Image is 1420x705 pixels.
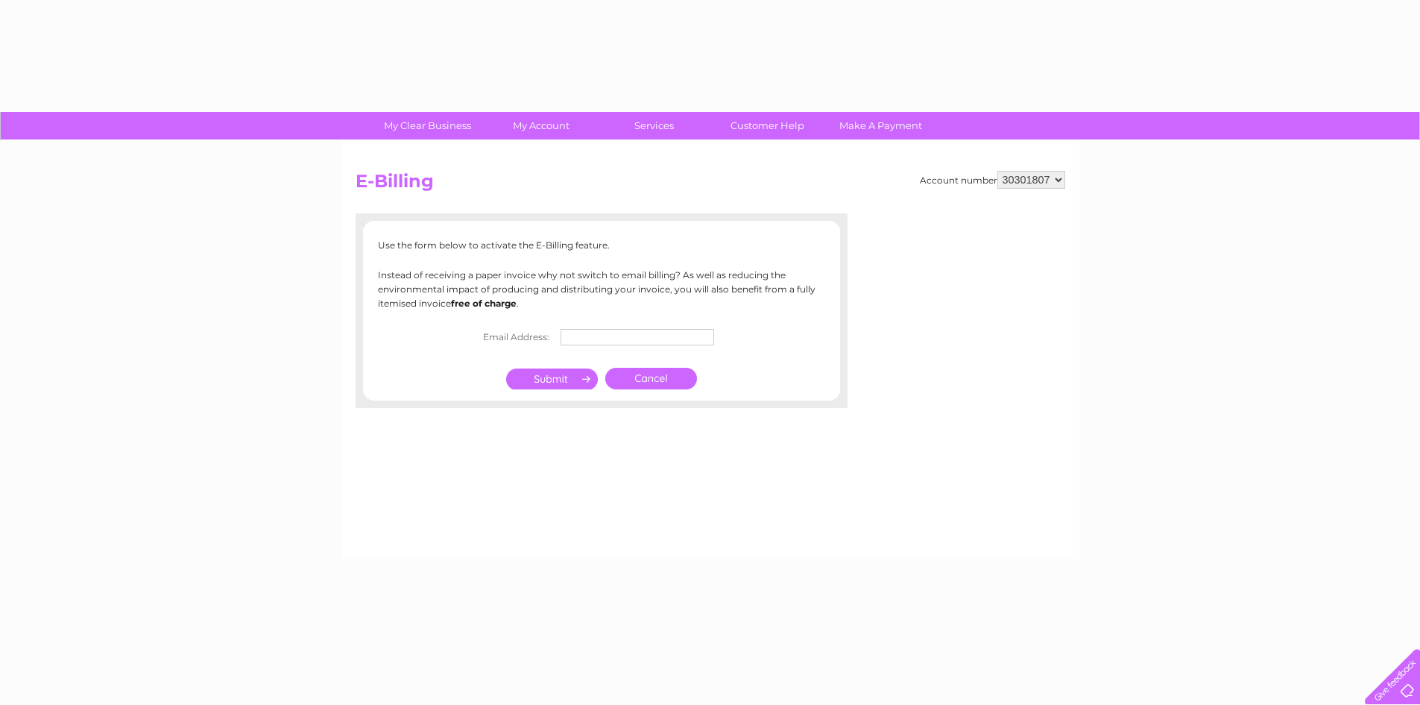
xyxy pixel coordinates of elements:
input: Submit [506,369,598,389]
a: Services [593,112,716,140]
th: Email Address: [476,325,557,349]
a: My Account [479,112,602,140]
p: Use the form below to activate the E-Billing feature. [378,238,825,252]
div: Account number [920,171,1065,189]
h2: E-Billing [356,171,1065,199]
b: free of charge [451,298,517,309]
p: Instead of receiving a paper invoice why not switch to email billing? As well as reducing the env... [378,268,825,311]
a: Cancel [605,368,697,389]
a: My Clear Business [366,112,489,140]
a: Make A Payment [819,112,942,140]
a: Customer Help [706,112,829,140]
